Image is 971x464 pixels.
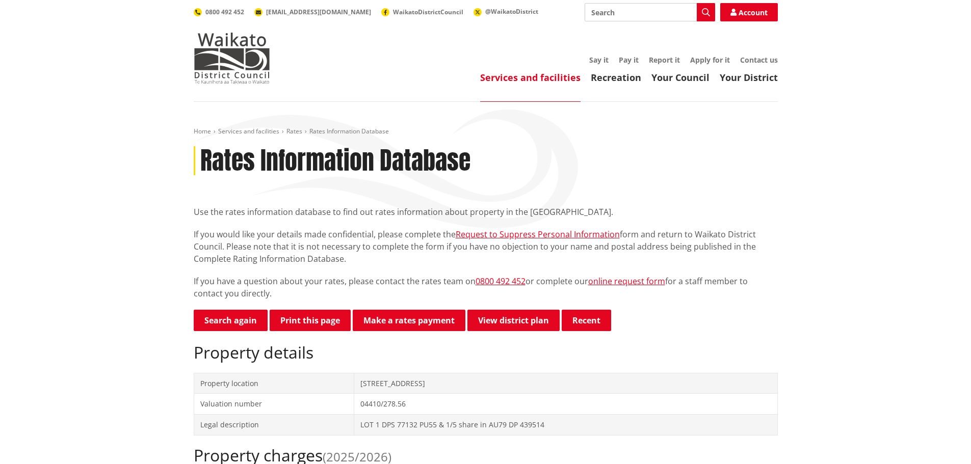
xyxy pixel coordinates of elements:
[194,127,211,135] a: Home
[194,127,778,136] nav: breadcrumb
[254,8,371,16] a: [EMAIL_ADDRESS][DOMAIN_NAME]
[591,71,641,84] a: Recreation
[200,146,470,176] h1: Rates Information Database
[480,71,581,84] a: Services and facilities
[194,8,244,16] a: 0800 492 452
[354,373,777,394] td: [STREET_ADDRESS]
[218,127,279,135] a: Services and facilities
[651,71,710,84] a: Your Council
[720,71,778,84] a: Your District
[381,8,463,16] a: WaikatoDistrictCouncil
[266,8,371,16] span: [EMAIL_ADDRESS][DOMAIN_NAME]
[194,343,778,362] h2: Property details
[270,310,351,331] button: Print this page
[619,55,639,65] a: Pay it
[194,414,354,435] td: Legal description
[467,310,560,331] a: View district plan
[476,276,526,287] a: 0800 492 452
[194,394,354,415] td: Valuation number
[740,55,778,65] a: Contact us
[194,275,778,299] p: If you have a question about your rates, please contact the rates team on or complete our for a s...
[562,310,611,331] button: Recent
[194,206,778,218] p: Use the rates information database to find out rates information about property in the [GEOGRAPHI...
[485,7,538,16] span: @WaikatoDistrict
[194,373,354,394] td: Property location
[354,414,777,435] td: LOT 1 DPS 77132 PU55 & 1/5 share in AU79 DP 439514
[720,3,778,21] a: Account
[194,33,270,84] img: Waikato District Council - Te Kaunihera aa Takiwaa o Waikato
[585,3,715,21] input: Search input
[589,55,609,65] a: Say it
[353,310,465,331] a: Make a rates payment
[194,310,268,331] a: Search again
[309,127,389,135] span: Rates Information Database
[690,55,730,65] a: Apply for it
[588,276,665,287] a: online request form
[474,7,538,16] a: @WaikatoDistrict
[649,55,680,65] a: Report it
[205,8,244,16] span: 0800 492 452
[194,228,778,265] p: If you would like your details made confidential, please complete the form and return to Waikato ...
[924,421,961,458] iframe: Messenger Launcher
[286,127,302,135] a: Rates
[354,394,777,415] td: 04410/278.56
[456,229,620,240] a: Request to Suppress Personal Information
[393,8,463,16] span: WaikatoDistrictCouncil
